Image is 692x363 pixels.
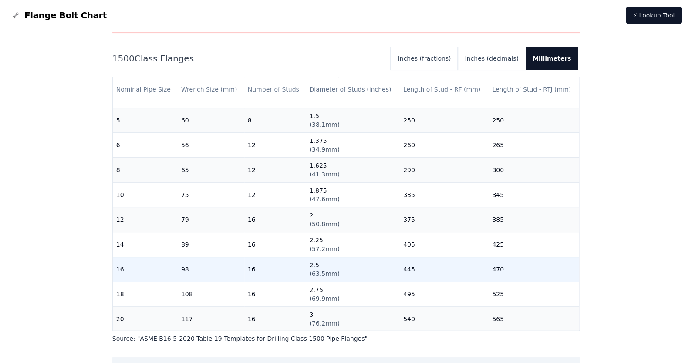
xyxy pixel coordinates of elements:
[489,232,579,257] td: 425
[306,306,399,331] td: 3
[306,157,399,182] td: 1.625
[113,182,178,207] td: 10
[489,157,579,182] td: 300
[400,108,489,132] td: 250
[309,96,339,103] span: ( 31.8mm )
[10,10,21,20] img: Flange Bolt Chart Logo
[400,132,489,157] td: 260
[113,257,178,282] td: 16
[244,132,306,157] td: 12
[244,182,306,207] td: 12
[489,207,579,232] td: 385
[626,7,682,24] a: ⚡ Lookup Tool
[178,157,244,182] td: 65
[306,282,399,306] td: 2.75
[306,77,399,102] th: Diameter of Studs (inches)
[400,232,489,257] td: 405
[489,257,579,282] td: 470
[526,47,578,70] button: Millimeters
[489,306,579,331] td: 565
[113,132,178,157] td: 6
[489,77,579,102] th: Length of Stud - RTJ (mm)
[306,257,399,282] td: 2.5
[178,282,244,306] td: 108
[178,132,244,157] td: 56
[244,207,306,232] td: 16
[309,121,339,128] span: ( 38.1mm )
[244,77,306,102] th: Number of Studs
[309,245,339,252] span: ( 57.2mm )
[391,47,458,70] button: Inches (fractions)
[244,306,306,331] td: 16
[244,232,306,257] td: 16
[306,108,399,132] td: 1.5
[244,282,306,306] td: 16
[113,157,178,182] td: 8
[400,182,489,207] td: 335
[309,270,339,277] span: ( 63.5mm )
[458,47,525,70] button: Inches (decimals)
[400,207,489,232] td: 375
[309,171,339,178] span: ( 41.3mm )
[489,132,579,157] td: 265
[178,207,244,232] td: 79
[306,207,399,232] td: 2
[309,221,339,227] span: ( 50.8mm )
[306,232,399,257] td: 2.25
[178,257,244,282] td: 98
[178,77,244,102] th: Wrench Size (mm)
[400,306,489,331] td: 540
[113,77,178,102] th: Nominal Pipe Size
[309,196,339,203] span: ( 47.6mm )
[178,182,244,207] td: 75
[244,257,306,282] td: 16
[113,282,178,306] td: 18
[112,334,580,343] p: Source: " ASME B16.5-2020 Table 19 Templates for Drilling Class 1500 Pipe Flanges "
[113,207,178,232] td: 12
[178,108,244,132] td: 60
[113,232,178,257] td: 14
[489,282,579,306] td: 525
[489,108,579,132] td: 250
[178,306,244,331] td: 117
[306,132,399,157] td: 1.375
[309,295,339,302] span: ( 69.9mm )
[400,77,489,102] th: Length of Stud - RF (mm)
[112,52,384,64] h2: 1500 Class Flanges
[489,182,579,207] td: 345
[244,108,306,132] td: 8
[113,306,178,331] td: 20
[400,282,489,306] td: 495
[244,157,306,182] td: 12
[306,182,399,207] td: 1.875
[24,9,107,21] span: Flange Bolt Chart
[309,146,339,153] span: ( 34.9mm )
[113,108,178,132] td: 5
[309,320,339,327] span: ( 76.2mm )
[400,257,489,282] td: 445
[10,9,107,21] a: Flange Bolt Chart LogoFlange Bolt Chart
[178,232,244,257] td: 89
[400,157,489,182] td: 290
